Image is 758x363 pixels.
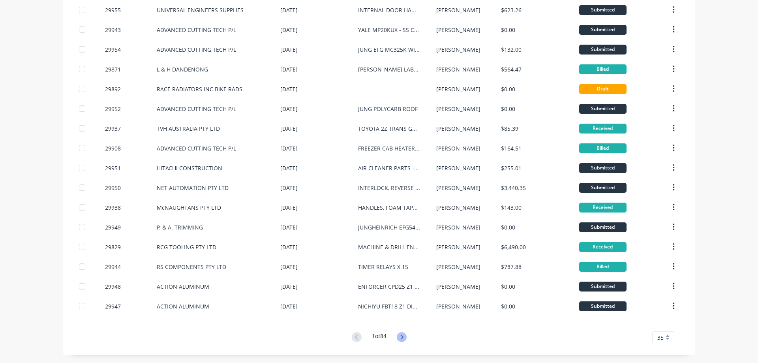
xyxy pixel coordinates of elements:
div: TOYOTA 2Z TRANS GASKET [358,124,420,133]
div: [DATE] [280,243,298,251]
div: $0.00 [501,85,515,93]
div: [DATE] [280,302,298,310]
div: 29944 [105,263,121,271]
div: [DATE] [280,282,298,291]
div: [PERSON_NAME] [436,164,480,172]
div: $6,490.00 [501,243,526,251]
div: NICHIYU FBT18 Z1 DISPLAY BOX [358,302,420,310]
div: P. & A. TRIMMING [157,223,203,231]
div: [DATE] [280,164,298,172]
div: JUNG EFG MC325K WINDSCREEN - LASERCUTTING [358,45,420,54]
div: Submitted [579,282,627,292]
div: [PERSON_NAME] [436,26,480,34]
div: ACTION ALUMINUM [157,302,209,310]
div: [PERSON_NAME] [436,263,480,271]
div: $85.39 [501,124,518,133]
div: 29938 [105,203,121,212]
div: ACTION ALUMINUM [157,282,209,291]
div: [DATE] [280,85,298,93]
div: Received [579,203,627,213]
div: Billed [579,64,627,74]
span: 35 [657,333,664,342]
div: [DATE] [280,45,298,54]
div: $0.00 [501,282,515,291]
div: ADVANCED CUTTING TECH P/L [157,26,236,34]
div: $0.00 [501,26,515,34]
div: [DATE] [280,6,298,14]
div: [PERSON_NAME] [436,105,480,113]
div: [PERSON_NAME] [436,85,480,93]
div: [DATE] [280,223,298,231]
div: Draft [579,84,627,94]
div: $0.00 [501,302,515,310]
div: Submitted [579,163,627,173]
div: 29950 [105,184,121,192]
div: [PERSON_NAME] [436,184,480,192]
div: Submitted [579,25,627,35]
div: 1 of 84 [372,332,387,343]
div: [PERSON_NAME] [436,282,480,291]
div: [DATE] [280,203,298,212]
div: 29871 [105,65,121,73]
div: Submitted [579,45,627,55]
div: 29955 [105,6,121,14]
div: $0.00 [501,223,515,231]
div: HITACHI CONSTRUCTION [157,164,222,172]
div: $564.47 [501,65,522,73]
div: [PERSON_NAME] [436,144,480,152]
div: [PERSON_NAME] [436,203,480,212]
div: JUNG POLYCARB ROOF [358,105,418,113]
div: NET AUTOMATION PTY LTD [157,184,229,192]
div: $164.51 [501,144,522,152]
div: 29829 [105,243,121,251]
div: [DATE] [280,144,298,152]
div: 29947 [105,302,121,310]
div: TIMER RELAYS X 15 [358,263,408,271]
div: [PERSON_NAME] [436,124,480,133]
div: 29954 [105,45,121,54]
div: Billed [579,262,627,272]
div: Submitted [579,222,627,232]
div: Received [579,242,627,252]
div: $132.00 [501,45,522,54]
div: [DATE] [280,65,298,73]
div: 29943 [105,26,121,34]
div: $623.26 [501,6,522,14]
div: 29937 [105,124,121,133]
div: TVH AUSTRALIA PTY LTD [157,124,220,133]
div: [DATE] [280,124,298,133]
div: $143.00 [501,203,522,212]
div: 29952 [105,105,121,113]
div: [DATE] [280,263,298,271]
div: 29951 [105,164,121,172]
div: [PERSON_NAME] [436,65,480,73]
div: [DATE] [280,184,298,192]
div: ADVANCED CUTTING TECH P/L [157,144,236,152]
div: JUNGHEINRICH EFG545K ANTISTATIC CURTAINS X 1 [358,223,420,231]
div: [DATE] [280,105,298,113]
div: [PERSON_NAME] [436,45,480,54]
div: [PERSON_NAME] [436,6,480,14]
div: Submitted [579,104,627,114]
div: $3,440.35 [501,184,526,192]
div: [PERSON_NAME] [436,243,480,251]
div: $787.88 [501,263,522,271]
div: RS COMPONENTS PTY LTD [157,263,226,271]
div: L & H DANDENONG [157,65,208,73]
div: FREEZER CAB HEATER BOX [358,144,420,152]
div: 29949 [105,223,121,231]
div: Submitted [579,5,627,15]
div: MACHINE & DRILL ENTRIES BE11587.00 DIESEL BOX X 5 [358,243,420,251]
div: 29948 [105,282,121,291]
div: $255.01 [501,164,522,172]
div: [PERSON_NAME] LABEL CARTRIDGE [358,65,420,73]
div: HANDLES, FOAM TAPE & STRUTS [358,203,420,212]
div: ADVANCED CUTTING TECH P/L [157,105,236,113]
div: [PERSON_NAME] [436,302,480,310]
div: Submitted [579,301,627,311]
div: RACE RADIATORS INC BIKE RADS [157,85,242,93]
div: UNIVERSAL ENGINEERS SUPPLIES [157,6,244,14]
div: $0.00 [501,105,515,113]
div: ADVANCED CUTTING TECH P/L [157,45,236,54]
div: 29892 [105,85,121,93]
